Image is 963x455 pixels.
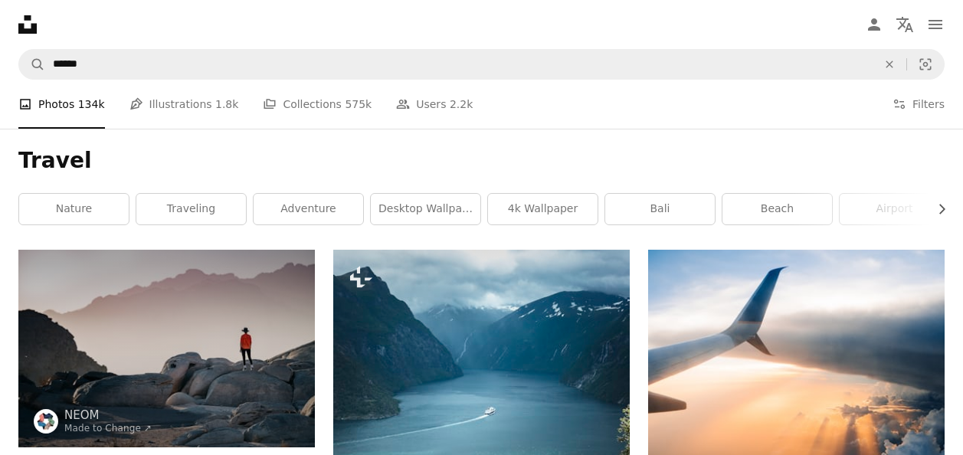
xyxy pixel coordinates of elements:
[64,408,152,423] a: NEOM
[19,194,129,224] a: nature
[215,96,238,113] span: 1.8k
[371,194,480,224] a: desktop wallpaper
[345,96,372,113] span: 575k
[450,96,473,113] span: 2.2k
[254,194,363,224] a: adventure
[18,250,315,447] img: a person standing on top of a large rock
[859,9,889,40] a: Log in / Sign up
[722,194,832,224] a: beach
[873,50,906,79] button: Clear
[129,80,239,129] a: Illustrations 1.8k
[64,423,152,434] a: Made to Change ↗
[18,342,315,355] a: a person standing on top of a large rock
[488,194,598,224] a: 4k wallpaper
[18,49,945,80] form: Find visuals sitewide
[605,194,715,224] a: bali
[893,80,945,129] button: Filters
[18,15,37,34] a: Home — Unsplash
[928,194,945,224] button: scroll list to the right
[920,9,951,40] button: Menu
[840,194,949,224] a: airport
[19,50,45,79] button: Search Unsplash
[18,147,945,175] h1: Travel
[907,50,944,79] button: Visual search
[889,9,920,40] button: Language
[34,409,58,434] img: Go to NEOM's profile
[396,80,473,129] a: Users 2.2k
[263,80,372,129] a: Collections 575k
[136,194,246,224] a: traveling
